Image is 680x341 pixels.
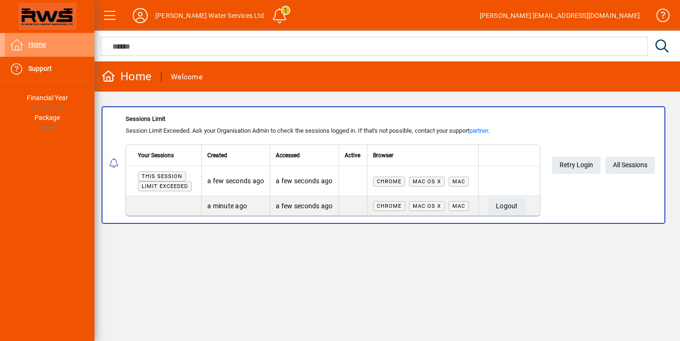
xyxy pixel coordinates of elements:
[377,179,401,185] span: Chrome
[126,114,540,124] div: Sessions Limit
[552,157,601,174] button: Retry Login
[452,203,465,209] span: Mac
[201,166,270,196] td: a few seconds ago
[345,150,360,161] span: Active
[201,196,270,215] td: a minute ago
[276,150,300,161] span: Accessed
[605,157,655,174] a: All Sessions
[480,8,640,23] div: [PERSON_NAME] [EMAIL_ADDRESS][DOMAIN_NAME]
[171,69,203,85] div: Welcome
[102,69,152,84] div: Home
[142,183,188,189] span: Limit exceeded
[649,2,668,33] a: Knowledge Base
[373,150,393,161] span: Browser
[377,203,401,209] span: Chrome
[413,203,441,209] span: Mac OS X
[94,106,680,224] app-alert-notification-menu-item: Sessions Limit
[469,127,488,134] a: partner
[138,150,174,161] span: Your Sessions
[452,179,465,185] span: Mac
[270,196,338,215] td: a few seconds ago
[613,157,647,173] span: All Sessions
[496,198,518,214] span: Logout
[142,173,182,179] span: This session
[28,41,46,48] span: Home
[560,157,593,173] span: Retry Login
[270,166,338,196] td: a few seconds ago
[207,150,227,161] span: Created
[488,198,526,215] button: Logout
[126,126,540,136] div: Session Limit Exceeded. Ask your Organisation Admin to check the sessions logged in. If that's no...
[34,114,60,121] span: Package
[125,7,155,24] button: Profile
[5,57,94,81] a: Support
[155,8,264,23] div: [PERSON_NAME] Water Services Ltd
[28,65,52,72] span: Support
[413,179,441,185] span: Mac OS X
[27,94,68,102] span: Financial Year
